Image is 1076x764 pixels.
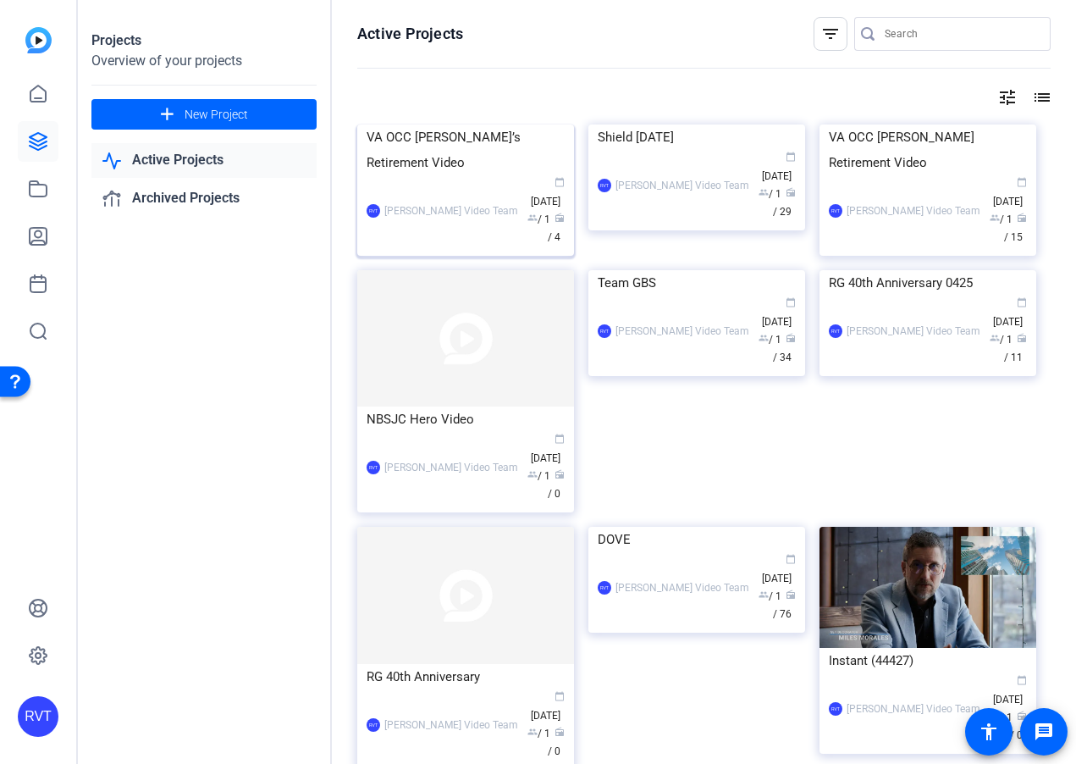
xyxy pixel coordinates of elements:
h1: Active Projects [357,24,463,44]
div: VA OCC [PERSON_NAME]’s Retirement Video [367,125,565,175]
span: group [759,333,769,343]
span: / 1 [759,188,781,200]
div: Overview of your projects [91,51,317,71]
div: [PERSON_NAME] Video Team [847,323,980,340]
div: [PERSON_NAME] Video Team [615,177,749,194]
span: radio [555,469,565,479]
span: calendar_today [786,297,796,307]
div: VA OCC [PERSON_NAME] Retirement Video [829,125,1027,175]
a: Active Projects [91,143,317,178]
mat-icon: tune [997,87,1018,108]
div: [PERSON_NAME] Video Team [384,459,518,476]
div: [PERSON_NAME] Video Team [615,323,749,340]
span: radio [1017,213,1027,223]
span: [DATE] [993,298,1027,328]
img: blue-gradient.svg [25,27,52,53]
span: / 1 [990,334,1013,346]
div: NBSJC Hero Video [367,407,565,432]
span: group [527,213,538,223]
div: RVT [829,702,842,716]
span: calendar_today [555,434,565,444]
span: radio [555,213,565,223]
div: Instant (44427) [829,648,1027,673]
span: radio [786,187,796,197]
div: RVT [598,581,611,595]
div: RVT [18,696,58,737]
div: Projects [91,30,317,51]
span: New Project [185,106,248,124]
mat-icon: filter_list [820,24,841,44]
span: / 11 [1004,334,1027,363]
div: [PERSON_NAME] Video Team [847,202,980,219]
span: calendar_today [1017,675,1027,685]
span: / 0 [548,728,565,757]
span: / 1 [527,470,550,482]
div: RVT [598,179,611,192]
div: Team GBS [598,270,796,296]
div: Shield [DATE] [598,125,796,150]
button: New Project [91,99,317,130]
div: RVT [367,461,380,474]
span: / 1 [527,213,550,225]
span: group [759,590,769,600]
span: / 76 [773,590,796,620]
div: RVT [367,718,380,732]
span: calendar_today [1017,297,1027,307]
span: radio [1017,711,1027,721]
span: group [990,333,1000,343]
span: / 1 [990,213,1013,225]
mat-icon: accessibility [979,722,999,742]
span: calendar_today [555,691,565,701]
mat-icon: message [1034,722,1054,742]
span: radio [555,727,565,737]
div: [PERSON_NAME] Video Team [384,202,518,219]
div: RVT [367,204,380,218]
div: [PERSON_NAME] Video Team [847,700,980,717]
span: group [759,187,769,197]
div: RG 40th Anniversary 0425 [829,270,1027,296]
div: [PERSON_NAME] Video Team [615,579,749,596]
span: / 34 [773,334,796,363]
mat-icon: list [1030,87,1051,108]
span: radio [1017,333,1027,343]
span: calendar_today [786,152,796,162]
span: / 1 [759,334,781,346]
span: calendar_today [555,177,565,187]
span: calendar_today [786,554,796,564]
span: / 4 [548,213,565,243]
div: RVT [598,324,611,338]
span: [DATE] [762,555,796,584]
input: Search [885,24,1037,44]
span: / 0 [548,470,565,500]
div: RG 40th Anniversary [367,664,565,689]
span: / 1 [527,728,550,739]
span: / 0 [1010,711,1027,741]
span: calendar_today [1017,177,1027,187]
span: radio [786,333,796,343]
span: [DATE] [762,298,796,328]
span: group [527,727,538,737]
span: group [990,213,1000,223]
span: radio [786,590,796,600]
span: / 1 [759,590,781,602]
div: RVT [829,324,842,338]
div: RVT [829,204,842,218]
a: Archived Projects [91,181,317,216]
span: group [527,469,538,479]
div: DOVE [598,527,796,552]
span: [DATE] [531,692,565,722]
div: [PERSON_NAME] Video Team [384,717,518,734]
mat-icon: add [157,104,178,125]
